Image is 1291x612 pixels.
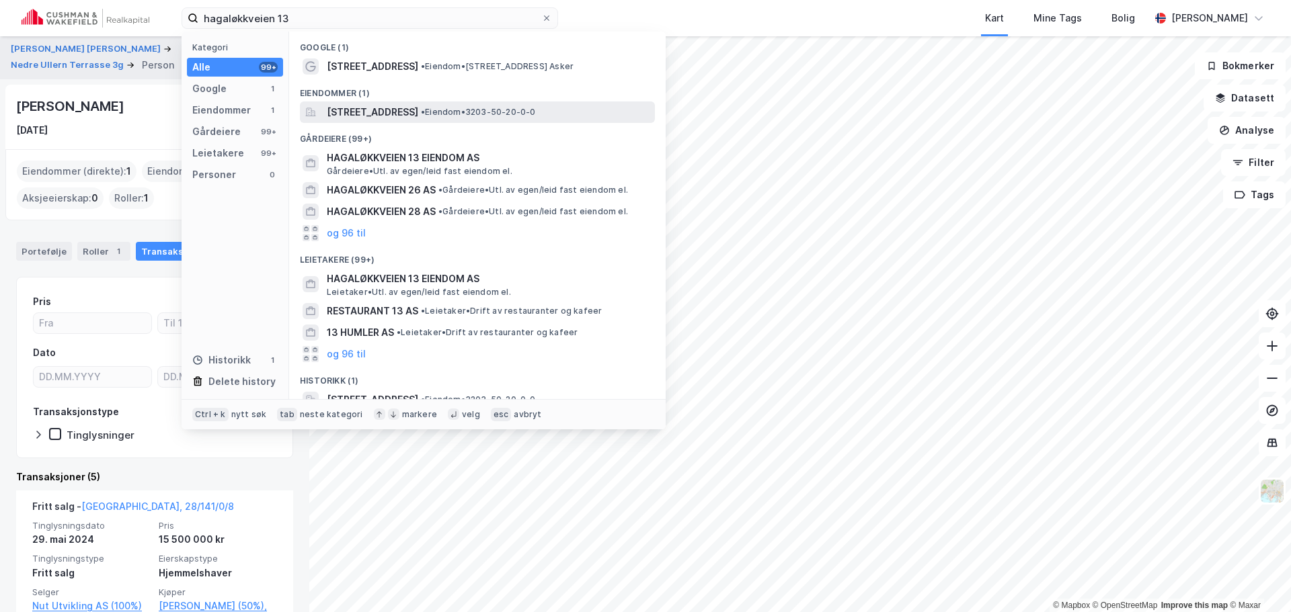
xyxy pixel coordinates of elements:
div: nytt søk [231,409,267,420]
span: Gårdeiere • Utl. av egen/leid fast eiendom el. [438,185,628,195]
div: Portefølje [16,242,72,261]
div: Historikk [192,352,251,368]
div: Person [142,57,174,73]
div: [DATE] [16,122,48,138]
span: 1 [126,163,131,179]
span: • [397,327,401,337]
div: Roller [77,242,130,261]
span: HAGALØKKVEIEN 26 AS [327,182,436,198]
div: Dato [33,345,56,361]
div: Kategori [192,42,283,52]
span: Gårdeiere • Utl. av egen/leid fast eiendom el. [438,206,628,217]
div: Eiendommer (1) [289,77,666,101]
span: Leietaker • Utl. av egen/leid fast eiendom el. [327,287,511,298]
span: • [421,107,425,117]
div: 0 [267,169,278,180]
div: Leietakere (99+) [289,244,666,268]
div: 29. mai 2024 [32,531,151,548]
div: Leietakere [192,145,244,161]
span: Kjøper [159,586,277,598]
div: Fritt salg [32,565,151,581]
div: 1 [267,83,278,94]
div: markere [402,409,437,420]
div: 99+ [259,126,278,137]
input: Søk på adresse, matrikkel, gårdeiere, leietakere eller personer [198,8,541,28]
span: Eiendom • 3203-50-20-0-0 [421,394,536,405]
span: • [421,61,425,71]
span: 0 [91,190,98,206]
div: Eiendommer [192,102,251,118]
span: Leietaker • Drift av restauranter og kafeer [421,306,602,316]
div: Google [192,81,227,97]
div: avbryt [514,409,541,420]
button: Bokmerker [1195,52,1286,79]
iframe: Chat Widget [1224,548,1291,612]
div: Transaksjoner [136,242,228,261]
span: RESTAURANT 13 AS [327,303,418,319]
span: • [421,394,425,404]
div: 15 500 000 kr [159,531,277,548]
div: Transaksjonstype [33,404,119,420]
span: Selger [32,586,151,598]
div: Eiendommer (direkte) : [17,161,136,182]
input: Til 15500000 [158,313,276,333]
span: HAGALØKKVEIEN 13 EIENDOM AS [327,271,650,287]
button: Tags [1223,181,1286,208]
div: Roller : [109,187,154,209]
span: HAGALØKKVEIEN 28 AS [327,204,436,220]
div: Google (1) [289,32,666,56]
input: Fra [34,313,151,333]
span: 13 HUMLER AS [327,324,394,341]
div: 1 [112,245,125,258]
div: Aksjeeierskap : [17,187,104,209]
span: Leietaker • Drift av restauranter og kafeer [397,327,578,338]
span: Eiendom • [STREET_ADDRESS] Asker [421,61,574,72]
span: 1 [144,190,149,206]
div: esc [491,408,512,421]
span: Gårdeiere • Utl. av egen/leid fast eiendom el. [327,166,512,177]
div: Gårdeiere (99+) [289,123,666,147]
span: [STREET_ADDRESS] [327,58,418,75]
button: Analyse [1208,117,1286,144]
img: Z [1259,478,1285,504]
button: og 96 til [327,225,366,241]
div: 1 [267,105,278,116]
div: neste kategori [300,409,363,420]
span: • [438,206,442,216]
span: • [421,306,425,316]
a: Improve this map [1161,601,1228,610]
button: og 96 til [327,346,366,362]
div: Gårdeiere [192,124,241,140]
button: Filter [1221,149,1286,176]
div: Mine Tags [1033,10,1082,26]
div: Ctrl + k [192,408,229,421]
div: [PERSON_NAME] [16,95,126,117]
div: Historikk (1) [289,365,666,389]
img: cushman-wakefield-realkapital-logo.202ea83816669bd177139c58696a8fa1.svg [22,9,149,28]
span: [STREET_ADDRESS] [327,104,418,120]
span: Eiendom • 3203-50-20-0-0 [421,107,536,118]
div: Delete history [208,374,276,390]
input: DD.MM.YYYY [158,367,276,387]
div: Pris [33,294,51,310]
span: HAGALØKKVEIEN 13 EIENDOM AS [327,150,650,166]
div: 99+ [259,148,278,159]
button: Nedre Ullern Terrasse 3g [11,58,126,72]
div: Transaksjoner (5) [16,469,293,485]
a: [GEOGRAPHIC_DATA], 28/141/0/8 [81,500,234,512]
div: Eiendommer (Indirekte) : [142,161,272,182]
div: Alle [192,59,210,75]
input: DD.MM.YYYY [34,367,151,387]
a: OpenStreetMap [1093,601,1158,610]
span: Tinglysningstype [32,553,151,564]
div: velg [462,409,480,420]
span: Tinglysningsdato [32,520,151,531]
div: Tinglysninger [67,429,134,441]
div: Fritt salg - [32,498,234,520]
div: 99+ [259,62,278,73]
button: [PERSON_NAME] [PERSON_NAME] [11,42,163,56]
div: 1 [267,355,278,365]
div: Kontrollprogram for chat [1224,548,1291,612]
div: Kart [985,10,1004,26]
button: Datasett [1204,85,1286,112]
